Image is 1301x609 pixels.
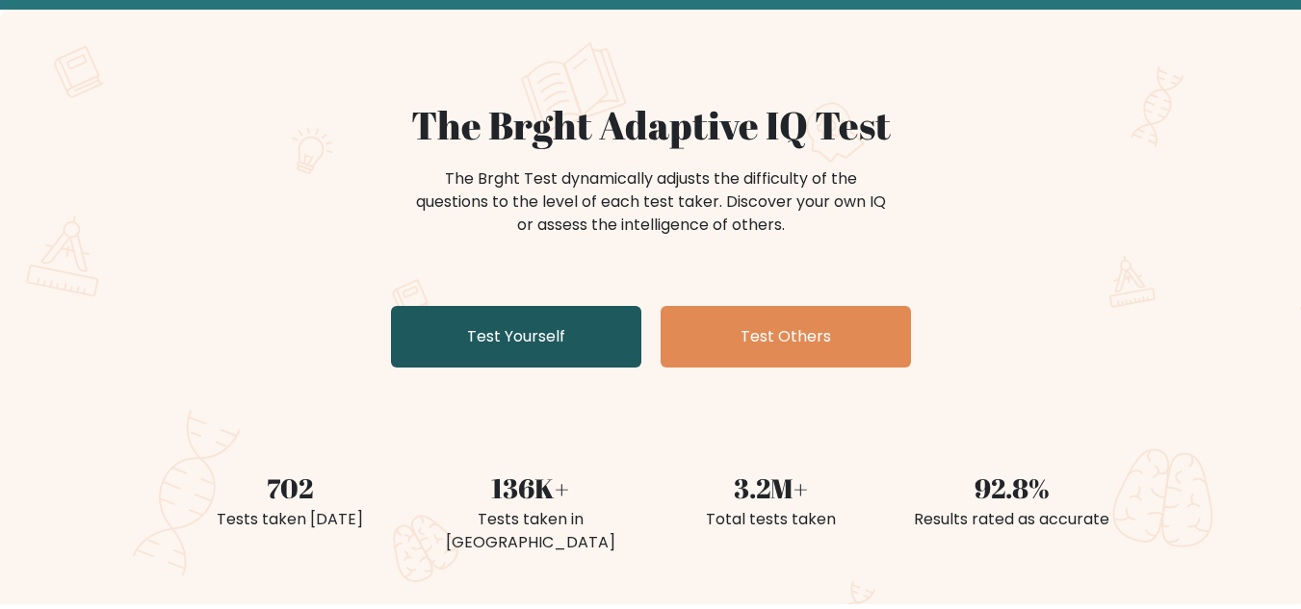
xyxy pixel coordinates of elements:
div: 136K+ [422,468,639,508]
a: Test Others [661,306,911,368]
div: The Brght Test dynamically adjusts the difficulty of the questions to the level of each test take... [410,167,892,237]
div: Tests taken in [GEOGRAPHIC_DATA] [422,508,639,554]
a: Test Yourself [391,306,641,368]
div: 702 [181,468,399,508]
div: Total tests taken [663,508,880,531]
div: Tests taken [DATE] [181,508,399,531]
div: 3.2M+ [663,468,880,508]
div: 92.8% [903,468,1121,508]
h1: The Brght Adaptive IQ Test [181,102,1121,148]
div: Results rated as accurate [903,508,1121,531]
